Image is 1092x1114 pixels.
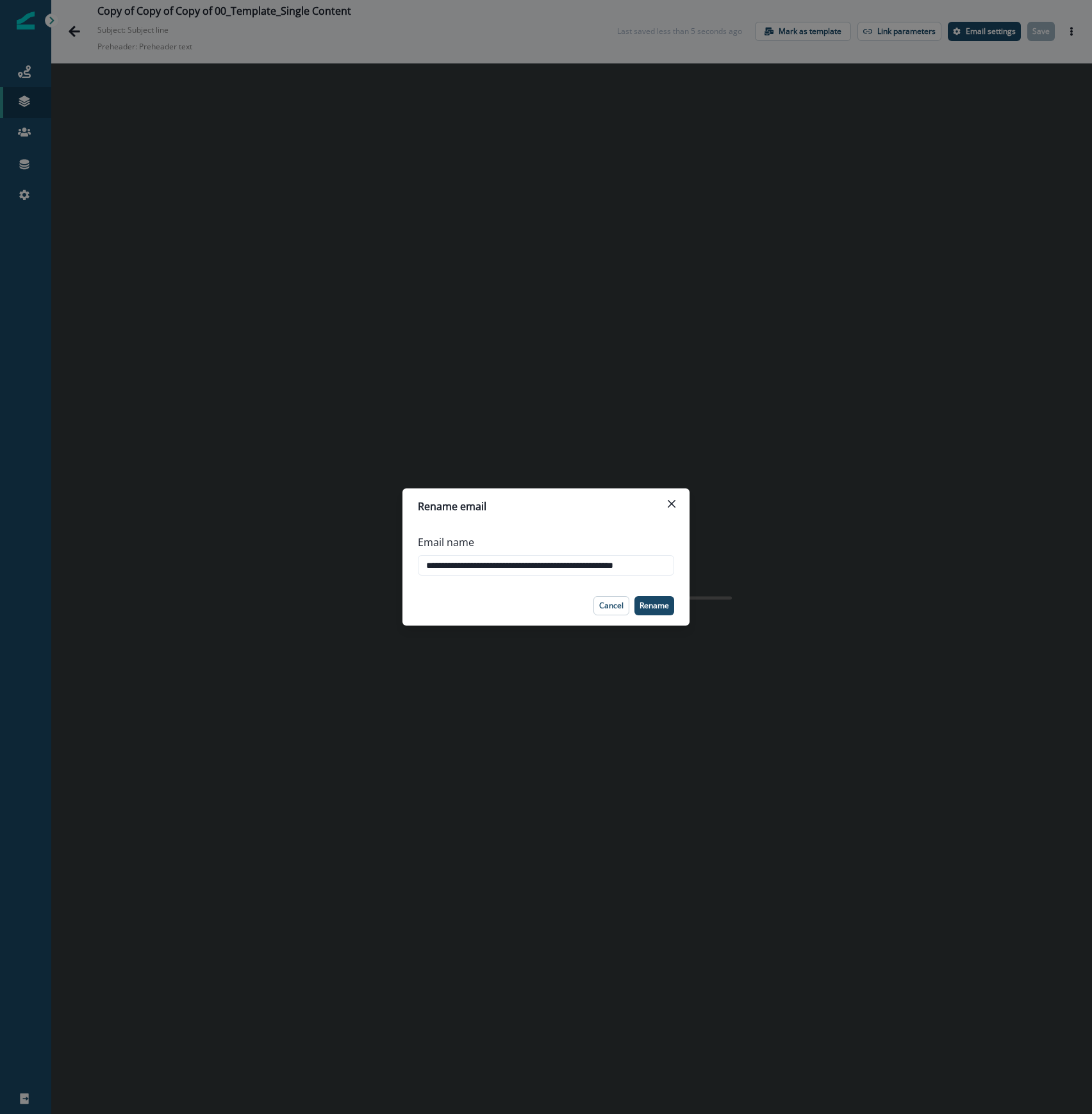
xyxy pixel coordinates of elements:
button: Cancel [593,596,629,615]
p: Rename [640,601,669,610]
p: Email name [418,535,474,550]
p: Cancel [599,601,624,610]
p: Rename email [418,499,486,514]
button: Close [661,494,682,514]
button: Rename [634,596,674,615]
